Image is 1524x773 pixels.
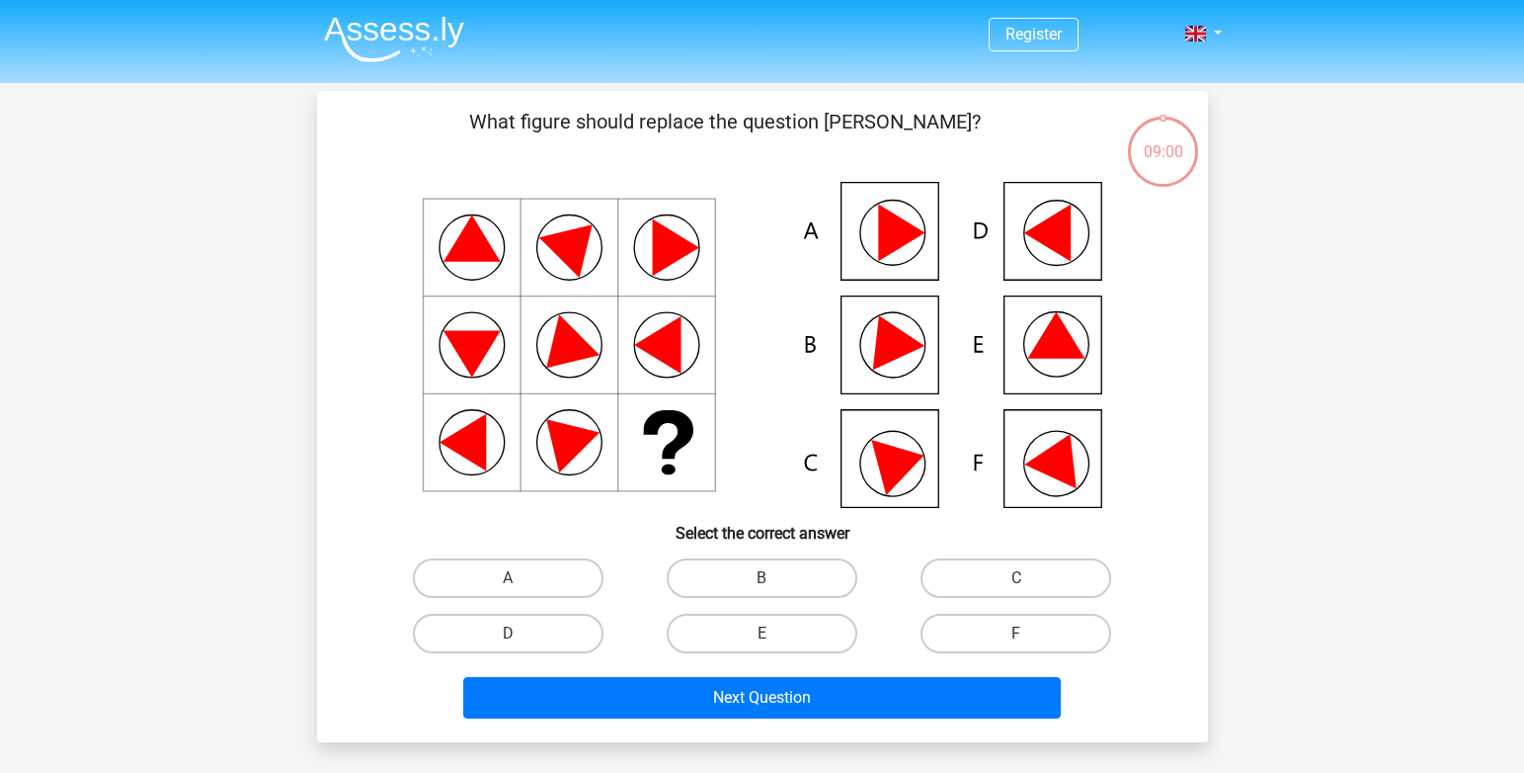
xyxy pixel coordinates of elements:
label: C [921,558,1111,598]
p: What figure should replace the question [PERSON_NAME]? [349,107,1102,166]
label: B [667,558,857,598]
label: F [921,614,1111,653]
div: 09:00 [1126,115,1200,164]
a: Register [1005,25,1062,43]
img: Assessly [324,16,464,62]
h6: Select the correct answer [349,508,1176,543]
label: D [413,614,603,653]
label: A [413,558,603,598]
button: Next Question [463,677,1061,719]
label: E [667,614,857,653]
